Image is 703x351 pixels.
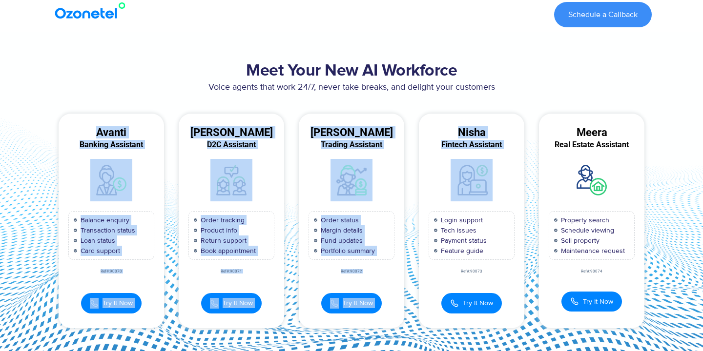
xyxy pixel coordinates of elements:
[318,225,363,235] span: Margin details
[51,81,652,94] p: Voice agents that work 24/7, never take breaks, and delight your customers
[299,128,404,137] div: [PERSON_NAME]
[419,270,524,273] div: Ref#:90073
[558,215,609,225] span: Property search
[539,128,644,137] div: Meera
[59,128,164,137] div: Avanti
[318,235,363,246] span: Fund updates
[321,293,382,313] button: Try It Now
[59,270,164,273] div: Ref#:90070
[78,246,120,256] span: Card support
[438,235,487,246] span: Payment status
[570,297,579,306] img: Call Icon
[558,246,625,256] span: Maintenance request
[441,293,502,313] button: Try It Now
[78,235,115,246] span: Loan status
[78,215,129,225] span: Balance enquiry
[299,140,404,149] div: Trading Assistant
[51,61,652,81] h2: Meet Your New AI Workforce
[179,128,284,137] div: [PERSON_NAME]
[179,140,284,149] div: D2C Assistant
[198,225,237,235] span: Product info
[419,128,524,137] div: Nisha
[554,2,652,27] a: Schedule a Callback
[81,293,142,313] button: Try It Now
[561,292,622,312] button: Try It Now
[438,225,476,235] span: Tech issues
[558,225,614,235] span: Schedule viewing
[438,246,483,256] span: Feature guide
[419,140,524,149] div: Fintech Assistant
[78,225,135,235] span: Transaction status
[583,296,613,307] span: Try It Now
[463,298,493,308] span: Try It Now
[568,11,638,19] span: Schedule a Callback
[438,215,483,225] span: Login support
[330,298,339,309] img: Call Icon
[198,246,256,256] span: Book appointment
[539,140,644,149] div: Real Estate Assistant
[450,298,459,309] img: Call Icon
[318,246,375,256] span: Portfolio summary
[558,235,600,246] span: Sell property
[179,270,284,273] div: Ref#:90071
[198,235,247,246] span: Return support
[539,270,644,273] div: Ref#:90074
[198,215,245,225] span: Order tracking
[210,298,219,309] img: Call Icon
[90,298,99,309] img: Call Icon
[223,298,253,308] span: Try It Now
[59,140,164,149] div: Banking Assistant
[343,298,373,308] span: Try It Now
[201,293,262,313] button: Try It Now
[318,215,359,225] span: Order status
[103,298,133,308] span: Try It Now
[299,270,404,273] div: Ref#:90072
